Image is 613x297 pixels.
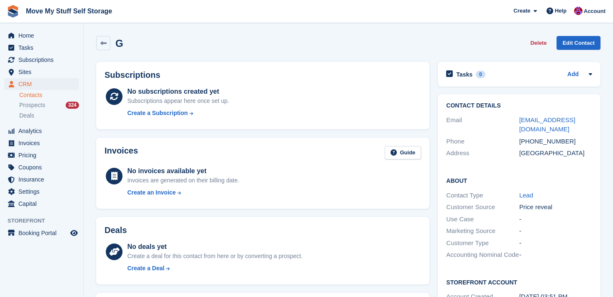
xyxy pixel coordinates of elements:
span: Sites [18,66,69,78]
h2: Subscriptions [105,70,421,80]
a: [EMAIL_ADDRESS][DOMAIN_NAME] [519,116,575,133]
div: [GEOGRAPHIC_DATA] [519,148,592,158]
a: menu [4,30,79,41]
a: menu [4,149,79,161]
span: CRM [18,78,69,90]
button: Delete [527,36,550,50]
span: Home [18,30,69,41]
span: Coupons [18,161,69,173]
div: Create an Invoice [127,188,176,197]
div: Invoices are generated on their billing date. [127,176,239,185]
img: stora-icon-8386f47178a22dfd0bd8f6a31ec36ba5ce8667c1dd55bd0f319d3a0aa187defe.svg [7,5,19,18]
h2: Deals [105,225,127,235]
div: Price reveal [519,202,592,212]
a: menu [4,198,79,210]
div: No subscriptions created yet [127,87,229,97]
div: - [519,226,592,236]
a: menu [4,54,79,66]
a: Edit Contact [557,36,600,50]
a: Add [567,70,579,79]
div: Contact Type [446,191,519,200]
a: menu [4,174,79,185]
div: Subscriptions appear here once set up. [127,97,229,105]
a: Guide [385,146,421,160]
a: Create a Deal [127,264,302,273]
span: Booking Portal [18,227,69,239]
a: Create an Invoice [127,188,239,197]
a: Contacts [19,91,79,99]
div: 324 [66,102,79,109]
span: Storefront [8,217,83,225]
span: Settings [18,186,69,197]
h2: G [115,38,123,49]
span: Account [584,7,605,15]
h2: Tasks [456,71,473,78]
h2: Invoices [105,146,138,160]
a: menu [4,227,79,239]
span: Analytics [18,125,69,137]
span: Pricing [18,149,69,161]
div: - [519,215,592,224]
div: Email [446,115,519,134]
div: - [519,250,592,260]
a: menu [4,42,79,54]
a: menu [4,186,79,197]
a: menu [4,137,79,149]
div: Create a Subscription [127,109,188,118]
a: Deals [19,111,79,120]
a: menu [4,78,79,90]
a: Lead [519,192,533,199]
span: Subscriptions [18,54,69,66]
h2: Contact Details [446,102,592,109]
span: Invoices [18,137,69,149]
div: Create a Deal [127,264,164,273]
a: menu [4,66,79,78]
div: - [519,238,592,248]
div: Customer Type [446,238,519,248]
h2: Storefront Account [446,278,592,286]
span: Deals [19,112,34,120]
span: Help [555,7,567,15]
a: Prospects 324 [19,101,79,110]
a: Move My Stuff Self Storage [23,4,115,18]
a: Preview store [69,228,79,238]
h2: About [446,176,592,184]
div: Phone [446,137,519,146]
div: No deals yet [127,242,302,252]
div: 0 [476,71,485,78]
div: Create a deal for this contact from here or by converting a prospect. [127,252,302,261]
a: menu [4,125,79,137]
div: Address [446,148,519,158]
div: Customer Source [446,202,519,212]
span: Insurance [18,174,69,185]
div: Marketing Source [446,226,519,236]
div: No invoices available yet [127,166,239,176]
img: Carrie Machin [574,7,582,15]
span: Tasks [18,42,69,54]
a: Create a Subscription [127,109,229,118]
a: menu [4,161,79,173]
span: Prospects [19,101,45,109]
div: [PHONE_NUMBER] [519,137,592,146]
span: Capital [18,198,69,210]
span: Create [513,7,530,15]
div: Use Case [446,215,519,224]
div: Accounting Nominal Code [446,250,519,260]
